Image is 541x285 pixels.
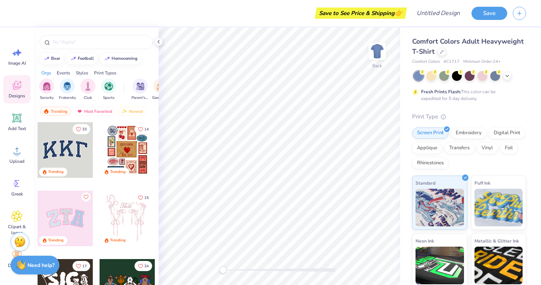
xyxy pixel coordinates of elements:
[412,112,526,121] div: Print Type
[444,59,459,65] span: # C1717
[136,82,145,91] img: Parent's Weekend Image
[70,56,76,61] img: trend_line.gif
[370,44,385,59] img: Back
[48,238,63,243] div: Trending
[59,79,76,101] div: filter for Fraternity
[104,82,113,91] img: Sports Image
[317,8,405,19] div: Save to See Price & Shipping
[39,79,54,101] button: filter button
[411,6,466,21] input: Untitled Design
[43,109,49,114] img: trending.gif
[444,142,475,154] div: Transfers
[78,56,94,61] div: football
[131,79,149,101] div: filter for Parent's Weekend
[42,82,51,91] img: Sorority Image
[412,37,524,56] span: Comfort Colors Adult Heavyweight T-Shirt
[412,127,449,139] div: Screen Print
[416,189,464,226] img: Standard
[134,124,152,134] button: Like
[416,179,435,187] span: Standard
[41,70,51,76] div: Orgs
[101,79,116,101] div: filter for Sports
[416,247,464,284] img: Neon Ink
[104,56,110,61] img: trend_line.gif
[412,158,449,169] div: Rhinestones
[475,179,490,187] span: Puff Ink
[451,127,487,139] div: Embroidery
[59,79,76,101] button: filter button
[8,262,26,268] span: Decorate
[100,53,141,64] button: homecoming
[463,59,501,65] span: Minimum Order: 24 +
[8,126,26,132] span: Add Text
[59,95,76,101] span: Fraternity
[9,158,24,164] span: Upload
[110,169,125,175] div: Trending
[73,124,90,134] button: Like
[51,56,60,61] div: bear
[40,95,54,101] span: Sorority
[489,127,525,139] div: Digital Print
[77,109,83,114] img: most_fav.gif
[63,82,71,91] img: Fraternity Image
[52,38,148,46] input: Try "Alpha"
[110,238,125,243] div: Trending
[84,95,92,101] span: Club
[416,237,434,245] span: Neon Ink
[48,169,63,175] div: Trending
[152,95,169,101] span: Game Day
[144,127,149,131] span: 14
[477,142,498,154] div: Vinyl
[44,56,50,61] img: trend_line.gif
[421,89,461,95] strong: Fresh Prints Flash:
[372,62,382,69] div: Back
[82,127,87,131] span: 33
[500,142,518,154] div: Foil
[101,79,116,101] button: filter button
[103,95,115,101] span: Sports
[57,70,70,76] div: Events
[121,109,127,114] img: newest.gif
[66,53,97,64] button: football
[39,53,63,64] button: bear
[134,261,152,271] button: Like
[40,107,71,116] div: Trending
[134,193,152,203] button: Like
[118,107,147,116] div: Newest
[475,237,519,245] span: Metallic & Glitter Ink
[394,8,403,17] span: 👉
[9,93,25,99] span: Designs
[131,95,149,101] span: Parent's Weekend
[157,82,165,91] img: Game Day Image
[412,59,440,65] span: Comfort Colors
[412,142,442,154] div: Applique
[76,70,88,76] div: Styles
[73,261,90,271] button: Like
[131,79,149,101] button: filter button
[144,196,149,200] span: 15
[471,7,507,20] button: Save
[27,262,54,269] strong: Need help?
[80,79,95,101] button: filter button
[152,79,169,101] button: filter button
[112,56,138,61] div: homecoming
[73,107,116,116] div: Most Favorited
[144,264,149,268] span: 34
[8,60,26,66] span: Image AI
[84,82,92,91] img: Club Image
[219,266,227,274] div: Accessibility label
[80,79,95,101] div: filter for Club
[39,79,54,101] div: filter for Sorority
[421,88,514,102] div: This color can be expedited for 5 day delivery.
[475,189,523,226] img: Puff Ink
[11,191,23,197] span: Greek
[94,70,116,76] div: Print Types
[82,193,91,202] button: Like
[5,224,29,236] span: Clipart & logos
[152,79,169,101] div: filter for Game Day
[82,264,87,268] span: 17
[475,247,523,284] img: Metallic & Glitter Ink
